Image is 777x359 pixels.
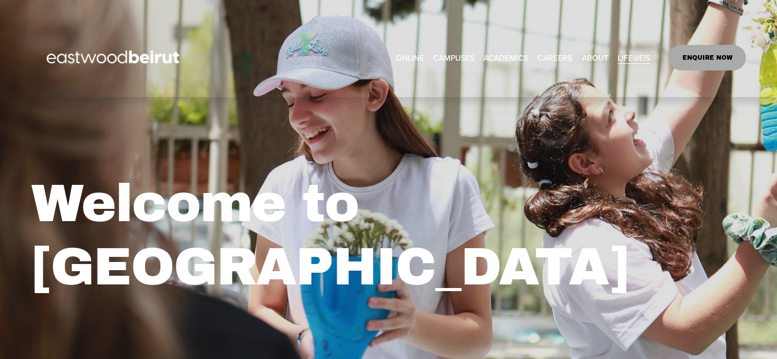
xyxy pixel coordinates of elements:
span: LIFE@EIS [618,51,650,65]
span: CAMPUSES [433,51,475,65]
a: folder dropdown [582,50,608,65]
a: ONLINE [396,50,424,65]
h1: Welcome to [GEOGRAPHIC_DATA] [31,172,686,299]
span: ABOUT [582,51,608,65]
a: CAREERS [537,50,572,65]
a: folder dropdown [618,50,650,65]
a: folder dropdown [484,50,528,65]
span: ACADEMICS [484,51,528,65]
img: EastwoodIS Global Site [31,32,198,84]
a: ENQUIRE NOW [669,45,746,70]
a: folder dropdown [433,50,475,65]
